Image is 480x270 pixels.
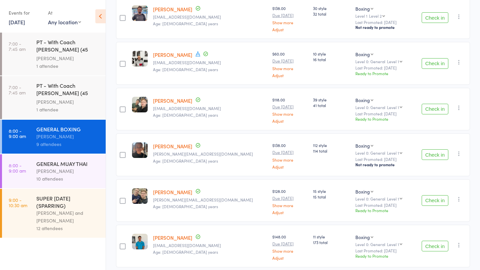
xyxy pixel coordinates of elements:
[2,154,106,188] a: 8:00 -9:00 amGENERAL MUAY THAI[PERSON_NAME]10 attendees
[132,234,148,249] img: image1674464784.png
[272,97,307,123] div: $118.00
[2,33,106,75] a: 7:00 -7:45 amPT - With Coach [PERSON_NAME] (45 minutes)[PERSON_NAME]1 attendee
[153,243,267,248] small: sashishrestha2004@hotmail.com
[355,20,409,25] small: Last Promoted: [DATE]
[355,253,409,259] div: Ready to Promote
[153,189,192,196] a: [PERSON_NAME]
[272,104,307,109] small: Due [DATE]
[272,188,307,214] div: $128.00
[387,105,399,109] div: Level 1
[272,196,307,201] small: Due [DATE]
[153,21,218,26] span: Age: [DEMOGRAPHIC_DATA] years
[36,209,100,224] div: [PERSON_NAME] and [PERSON_NAME]
[422,104,448,114] button: Check in
[9,41,26,52] time: 7:00 - 7:45 am
[36,62,100,70] div: 1 attendee
[153,152,267,156] small: alessandra.ysarod@gmail.com
[153,97,192,104] a: [PERSON_NAME]
[272,59,307,63] small: Due [DATE]
[36,38,100,55] div: PT - With Coach [PERSON_NAME] (45 minutes)
[153,234,192,241] a: [PERSON_NAME]
[355,242,409,246] div: Level 0: General
[153,51,192,58] a: [PERSON_NAME]
[36,195,100,209] div: SUPER [DATE] (SPARRING)
[272,20,307,25] a: Show more
[9,18,25,26] a: [DATE]
[272,203,307,207] a: Show more
[355,248,409,253] small: Last Promoted: [DATE]
[313,11,350,17] span: 32 total
[153,6,192,13] a: [PERSON_NAME]
[2,189,106,238] a: 9:00 -10:30 amSUPER [DATE] (SPARRING)[PERSON_NAME] and [PERSON_NAME]12 attendees
[355,111,409,116] small: Last Promoted: [DATE]
[355,157,409,162] small: Last Promoted: [DATE]
[313,234,350,239] span: 11 style
[272,73,307,77] a: Adjust
[36,140,100,148] div: 9 attendees
[355,70,409,76] div: Ready to Promote
[36,82,100,98] div: PT - With Coach [PERSON_NAME] (45 minutes)
[355,105,409,109] div: Level 0: General
[387,242,399,246] div: Level 1
[272,27,307,32] a: Adjust
[153,158,218,164] span: Age: [DEMOGRAPHIC_DATA] years
[355,203,409,207] small: Last Promoted: [DATE]
[355,51,370,58] div: Boxing
[369,14,382,18] div: Level 2
[153,198,267,202] small: benjamin.schwarz11@outlook.com
[355,66,409,70] small: Last Promoted: [DATE]
[36,133,100,140] div: [PERSON_NAME]
[9,128,26,139] time: 8:00 - 9:00 am
[153,112,218,118] span: Age: [DEMOGRAPHIC_DATA] years
[272,210,307,214] a: Adjust
[9,7,41,18] div: Events for
[355,234,370,240] div: Boxing
[36,98,100,106] div: [PERSON_NAME]
[272,256,307,260] a: Adjust
[387,197,399,201] div: Level 1
[387,59,399,64] div: Level 1
[313,194,350,200] span: 15 total
[355,59,409,64] div: Level 0: General
[132,51,148,67] img: image1754953509.png
[272,112,307,116] a: Show more
[355,97,370,103] div: Boxing
[132,188,148,204] img: image1752659945.png
[153,15,267,19] small: damianpchandler@gmail.com
[48,7,81,18] div: At
[2,76,106,119] a: 7:00 -7:45 amPT - With Coach [PERSON_NAME] (45 minutes)[PERSON_NAME]1 attendee
[36,167,100,175] div: [PERSON_NAME]
[153,60,267,65] small: Robertdavidson1993@hotmail.com
[355,207,409,213] div: Ready to Promote
[36,55,100,62] div: [PERSON_NAME]
[355,162,409,167] div: Not ready to promote
[355,151,409,155] div: Level 0: General
[272,234,307,260] div: $148.00
[313,239,350,245] span: 173 total
[132,97,148,112] img: image1748654537.png
[355,5,370,12] div: Boxing
[313,97,350,102] span: 39 style
[355,14,409,18] div: Level 1
[422,241,448,251] button: Check in
[153,143,192,150] a: [PERSON_NAME]
[153,67,218,72] span: Age: [DEMOGRAPHIC_DATA] years
[272,51,307,77] div: $60.00
[422,58,448,69] button: Check in
[153,203,218,209] span: Age: [DEMOGRAPHIC_DATA] years
[2,120,106,154] a: 8:00 -9:00 amGENERAL BOXING[PERSON_NAME]9 attendees
[422,149,448,160] button: Check in
[132,5,148,21] img: image1713572319.png
[272,66,307,70] a: Show more
[272,5,307,32] div: $138.00
[422,12,448,23] button: Check in
[272,158,307,162] a: Show more
[313,51,350,57] span: 10 style
[272,142,307,169] div: $138.00
[387,151,399,155] div: Level 1
[313,5,350,11] span: 30 style
[153,249,218,255] span: Age: [DEMOGRAPHIC_DATA] years
[355,116,409,122] div: Ready to Promote
[272,119,307,123] a: Adjust
[9,197,27,208] time: 9:00 - 10:30 am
